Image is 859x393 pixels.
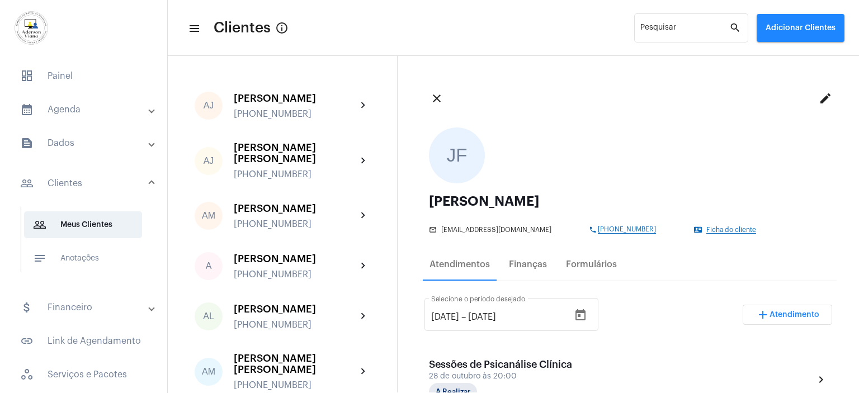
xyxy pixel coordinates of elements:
[729,21,743,35] mat-icon: search
[429,372,572,381] div: 28 de outubro às 20:00
[569,304,592,326] button: Open calendar
[814,373,828,386] mat-icon: chevron_right
[509,259,547,269] div: Finanças
[11,63,156,89] span: Painel
[234,203,357,214] div: [PERSON_NAME]
[33,218,46,231] mat-icon: sidenav icon
[234,380,357,390] div: [PHONE_NUMBER]
[234,142,357,164] div: [PERSON_NAME] [PERSON_NAME]
[234,219,357,229] div: [PHONE_NUMBER]
[461,312,466,322] span: –
[20,177,34,190] mat-icon: sidenav icon
[188,22,199,35] mat-icon: sidenav icon
[195,252,223,280] div: A
[234,353,357,375] div: [PERSON_NAME] [PERSON_NAME]
[20,368,34,381] span: sidenav icon
[11,361,156,388] span: Serviços e Pacotes
[195,202,223,230] div: AM
[20,136,34,150] mat-icon: sidenav icon
[441,226,551,234] span: [EMAIL_ADDRESS][DOMAIN_NAME]
[357,365,370,378] mat-icon: chevron_right
[24,245,142,272] span: Anotações
[20,301,34,314] mat-icon: sidenav icon
[24,211,142,238] span: Meus Clientes
[7,165,167,201] mat-expansion-panel-header: sidenav iconClientes
[214,19,271,37] span: Clientes
[431,312,459,322] input: Data de início
[20,103,34,116] mat-icon: sidenav icon
[33,252,46,265] mat-icon: sidenav icon
[7,201,167,287] div: sidenav iconClientes
[195,147,223,175] div: AJ
[234,253,357,264] div: [PERSON_NAME]
[234,320,357,330] div: [PHONE_NUMBER]
[743,305,832,325] button: Adicionar Atendimento
[234,304,357,315] div: [PERSON_NAME]
[20,103,149,116] mat-panel-title: Agenda
[234,109,357,119] div: [PHONE_NUMBER]
[429,259,490,269] div: Atendimentos
[468,312,535,322] input: Data do fim
[275,21,289,35] mat-icon: Button that displays a tooltip when focused or hovered over
[640,26,729,35] input: Pesquisar
[756,308,770,321] mat-icon: add
[271,17,293,39] button: Button that displays a tooltip when focused or hovered over
[195,302,223,330] div: AL
[11,328,156,354] span: Link de Agendamento
[766,24,836,32] span: Adicionar Clientes
[195,92,223,120] div: AJ
[357,209,370,222] mat-icon: chevron_right
[195,358,223,386] div: AM
[429,226,438,234] mat-icon: mail_outline
[566,259,617,269] div: Formulários
[20,69,34,83] span: sidenav icon
[234,169,357,179] div: [PHONE_NUMBER]
[9,6,54,50] img: d7e3195d-0907-1efa-a796-b593d293ae59.png
[589,226,598,234] mat-icon: phone
[20,177,149,190] mat-panel-title: Clientes
[706,226,756,234] span: Ficha do cliente
[819,92,832,105] mat-icon: edit
[7,294,167,321] mat-expansion-panel-header: sidenav iconFinanceiro
[357,259,370,273] mat-icon: chevron_right
[430,92,443,105] mat-icon: close
[20,136,149,150] mat-panel-title: Dados
[429,195,828,208] div: [PERSON_NAME]
[357,99,370,112] mat-icon: chevron_right
[770,311,819,319] span: Atendimento
[7,130,167,157] mat-expansion-panel-header: sidenav iconDados
[429,127,485,183] div: JF
[694,226,703,234] mat-icon: contact_mail
[757,14,844,42] button: Adicionar Clientes
[357,310,370,323] mat-icon: chevron_right
[234,269,357,280] div: [PHONE_NUMBER]
[357,154,370,168] mat-icon: chevron_right
[20,301,149,314] mat-panel-title: Financeiro
[7,96,167,123] mat-expansion-panel-header: sidenav iconAgenda
[598,226,656,234] span: [PHONE_NUMBER]
[429,359,572,370] div: Sessões de Psicanálise Clínica
[234,93,357,104] div: [PERSON_NAME]
[20,334,34,348] mat-icon: sidenav icon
